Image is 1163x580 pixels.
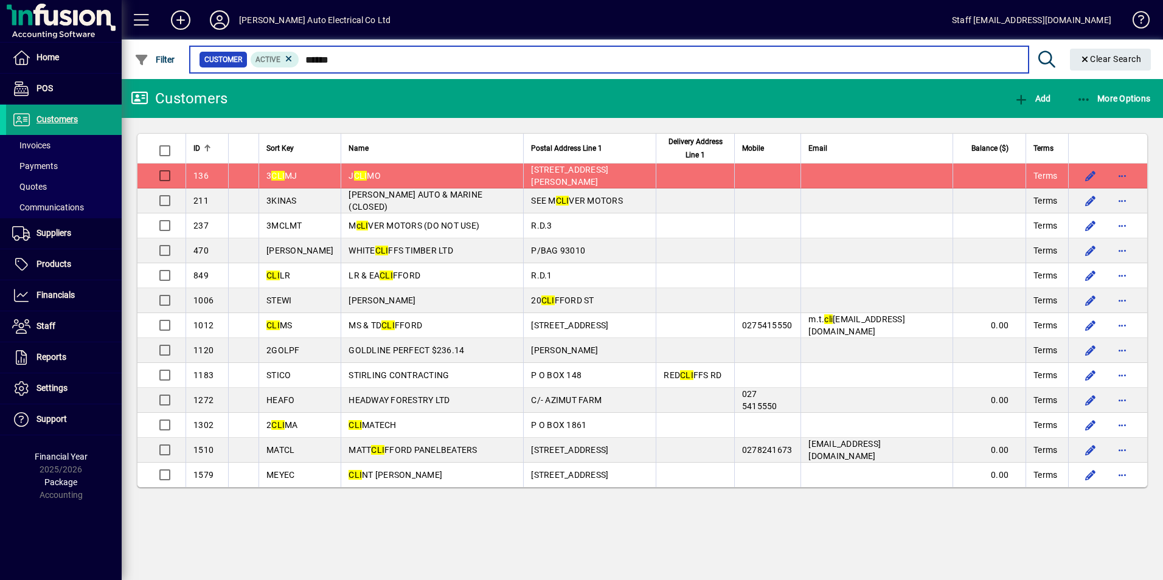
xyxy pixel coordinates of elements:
[266,420,298,430] span: 2 MA
[349,221,479,230] span: M VER MOTORS (DO NOT USE)
[193,320,214,330] span: 1012
[556,196,569,205] em: CLI
[6,280,122,311] a: Financials
[131,89,227,108] div: Customers
[1081,241,1100,260] button: Edit
[971,142,1009,155] span: Balance ($)
[381,320,395,330] em: CLI
[349,190,482,212] span: [PERSON_NAME] AUTO & MARINE (CLOSED)
[354,171,367,181] em: CLI
[664,135,727,162] span: Delivery Address Line 1
[1081,390,1100,410] button: Edit
[6,74,122,104] a: POS
[35,452,88,461] span: Financial Year
[1123,2,1148,42] a: Knowledge Base
[193,370,214,380] span: 1183
[664,370,721,380] span: RED FFS RD
[1033,294,1057,306] span: Terms
[131,49,178,71] button: Filter
[349,470,362,480] em: CLI
[266,221,302,230] span: 3MCLMT
[6,176,122,197] a: Quotes
[808,142,827,155] span: Email
[1080,54,1142,64] span: Clear Search
[266,345,300,355] span: 2GOLPF
[380,271,393,280] em: CLI
[1113,191,1132,210] button: More options
[680,370,693,380] em: CLI
[193,345,214,355] span: 1120
[1113,440,1132,460] button: More options
[953,388,1026,413] td: 0.00
[1081,191,1100,210] button: Edit
[531,470,608,480] span: [STREET_ADDRESS]
[952,10,1111,30] div: Staff [EMAIL_ADDRESS][DOMAIN_NAME]
[36,414,67,424] span: Support
[266,142,294,155] span: Sort Key
[36,83,53,93] span: POS
[1033,219,1057,232] span: Terms
[1113,390,1132,410] button: More options
[193,470,214,480] span: 1579
[1033,419,1057,431] span: Terms
[1081,291,1100,310] button: Edit
[1033,269,1057,281] span: Terms
[531,420,586,430] span: P O BOX 1861
[193,171,209,181] span: 136
[6,311,122,342] a: Staff
[255,55,280,64] span: Active
[531,142,602,155] span: Postal Address Line 1
[349,295,415,305] span: [PERSON_NAME]
[1074,88,1154,109] button: More Options
[1081,166,1100,185] button: Edit
[1077,94,1151,103] span: More Options
[1033,142,1054,155] span: Terms
[12,182,47,192] span: Quotes
[266,320,280,330] em: CLI
[1113,365,1132,385] button: More options
[36,259,71,269] span: Products
[1033,344,1057,356] span: Terms
[808,314,905,336] span: m.t. [EMAIL_ADDRESS][DOMAIN_NAME]
[161,9,200,31] button: Add
[193,295,214,305] span: 1006
[6,135,122,156] a: Invoices
[12,140,50,150] span: Invoices
[6,43,122,73] a: Home
[266,320,292,330] span: MS
[266,295,291,305] span: STEWI
[266,171,297,181] span: 3 MJ
[371,445,384,455] em: CLI
[36,383,68,393] span: Settings
[349,271,420,280] span: LR & EA FFORD
[953,313,1026,338] td: 0.00
[36,114,78,124] span: Customers
[193,246,209,255] span: 470
[266,271,290,280] span: LR
[271,171,285,181] em: CLI
[36,52,59,62] span: Home
[531,445,608,455] span: [STREET_ADDRESS]
[1033,469,1057,481] span: Terms
[6,404,122,435] a: Support
[824,314,833,324] em: cli
[953,463,1026,487] td: 0.00
[1014,94,1050,103] span: Add
[12,161,58,171] span: Payments
[193,395,214,405] span: 1272
[193,420,214,430] span: 1302
[356,221,369,230] em: cLI
[1033,195,1057,207] span: Terms
[193,445,214,455] span: 1510
[960,142,1019,155] div: Balance ($)
[1113,291,1132,310] button: More options
[1033,369,1057,381] span: Terms
[531,370,581,380] span: P O BOX 148
[808,439,881,461] span: [EMAIL_ADDRESS][DOMAIN_NAME]
[266,246,333,255] span: [PERSON_NAME]
[1113,465,1132,485] button: More options
[204,54,242,66] span: Customer
[349,420,396,430] span: MATECH
[349,142,369,155] span: Name
[266,395,294,405] span: HEAFO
